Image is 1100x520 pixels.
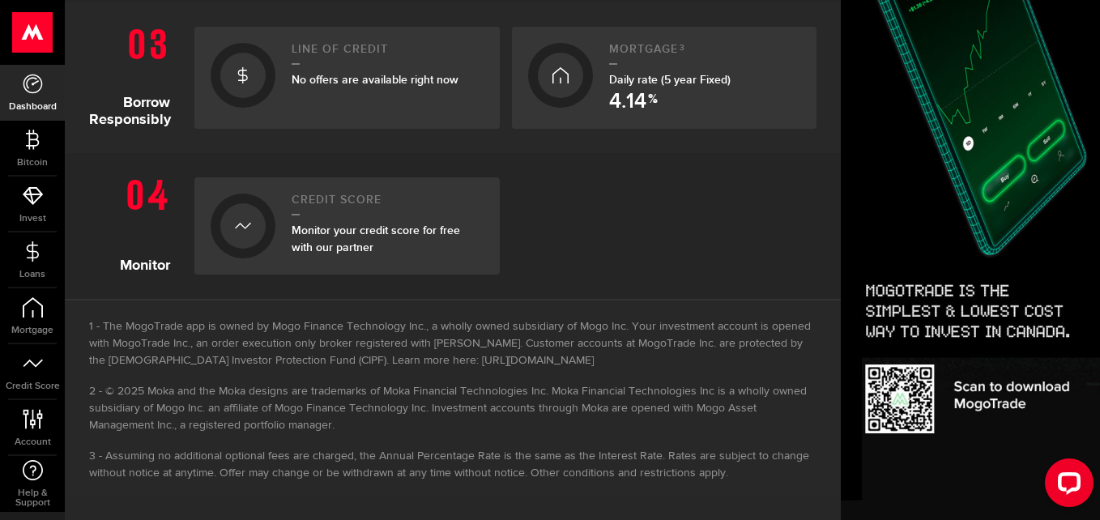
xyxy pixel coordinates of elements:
[1032,452,1100,520] iframe: LiveChat chat widget
[292,194,484,215] h2: Credit Score
[194,27,500,129] a: Line of creditNo offers are available right now
[292,224,460,254] span: Monitor your credit score for free with our partner
[292,73,458,87] span: No offers are available right now
[609,92,646,113] span: 4.14
[648,93,658,113] span: %
[680,43,685,53] sup: 3
[292,43,484,65] h2: Line of credit
[512,27,817,129] a: Mortgage3Daily rate (5 year Fixed) 4.14 %
[89,169,182,275] h1: Monitor
[89,318,816,369] li: The MogoTrade app is owned by Mogo Finance Technology Inc., a wholly owned subsidiary of Mogo Inc...
[609,43,801,65] h2: Mortgage
[194,177,500,275] a: Credit ScoreMonitor your credit score for free with our partner
[89,448,816,482] li: Assuming no additional optional fees are charged, the Annual Percentage Rate is the same as the I...
[89,383,816,434] li: © 2025 Moka and the Moka designs are trademarks of Moka Financial Technologies Inc. Moka Financia...
[609,73,731,87] span: Daily rate (5 year Fixed)
[89,19,182,129] h1: Borrow Responsibly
